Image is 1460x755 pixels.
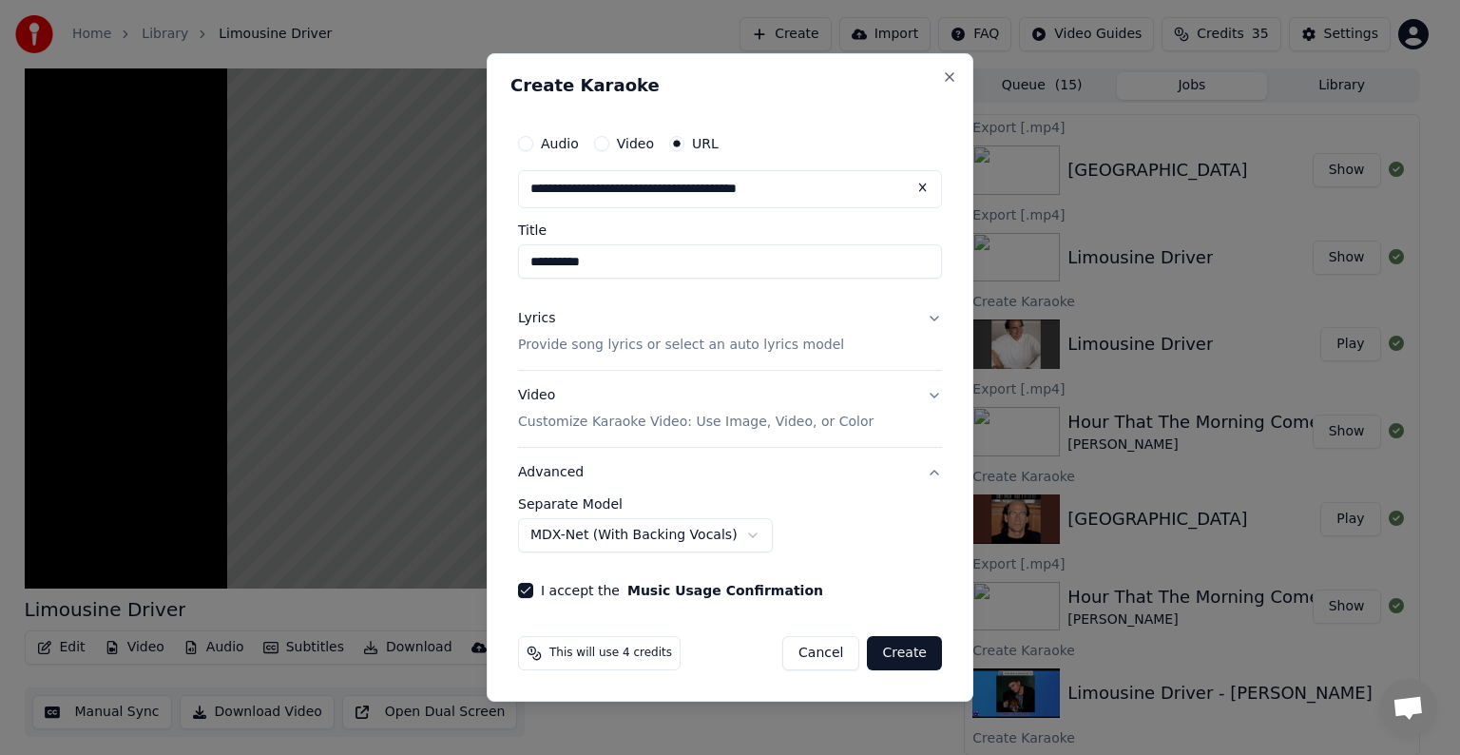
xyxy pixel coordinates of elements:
[549,646,672,661] span: This will use 4 credits
[692,137,719,150] label: URL
[541,137,579,150] label: Audio
[617,137,654,150] label: Video
[518,294,942,370] button: LyricsProvide song lyrics or select an auto lyrics model
[518,223,942,237] label: Title
[510,77,950,94] h2: Create Karaoke
[518,336,844,355] p: Provide song lyrics or select an auto lyrics model
[518,497,942,511] label: Separate Model
[518,413,874,432] p: Customize Karaoke Video: Use Image, Video, or Color
[518,309,555,328] div: Lyrics
[518,448,942,497] button: Advanced
[541,584,823,597] label: I accept the
[782,636,859,670] button: Cancel
[867,636,942,670] button: Create
[518,386,874,432] div: Video
[627,584,823,597] button: I accept the
[518,497,942,568] div: Advanced
[518,371,942,447] button: VideoCustomize Karaoke Video: Use Image, Video, or Color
